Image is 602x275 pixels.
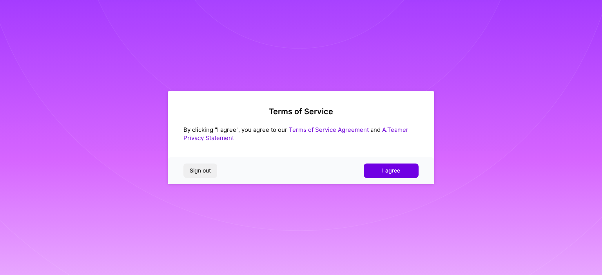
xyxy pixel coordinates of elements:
button: I agree [364,164,419,178]
span: I agree [382,167,400,174]
h2: Terms of Service [183,107,419,116]
div: By clicking "I agree", you agree to our and [183,126,419,142]
button: Sign out [183,164,217,178]
a: Terms of Service Agreement [289,126,369,133]
span: Sign out [190,167,211,174]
